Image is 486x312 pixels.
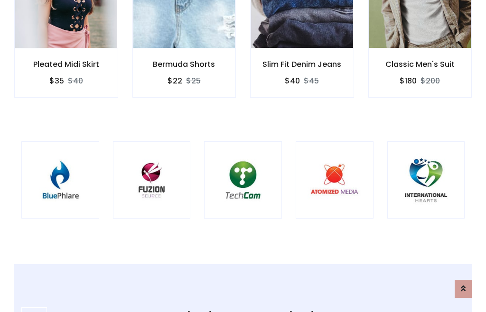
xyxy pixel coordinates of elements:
h6: Slim Fit Denim Jeans [251,60,354,69]
h6: Pleated Midi Skirt [15,60,118,69]
h6: Bermuda Shorts [133,60,236,69]
h6: $35 [49,76,64,85]
h6: $40 [285,76,300,85]
h6: Classic Men's Suit [369,60,472,69]
del: $25 [186,75,201,86]
h6: $180 [400,76,417,85]
del: $40 [68,75,83,86]
del: $45 [304,75,319,86]
h6: $22 [168,76,182,85]
del: $200 [421,75,440,86]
